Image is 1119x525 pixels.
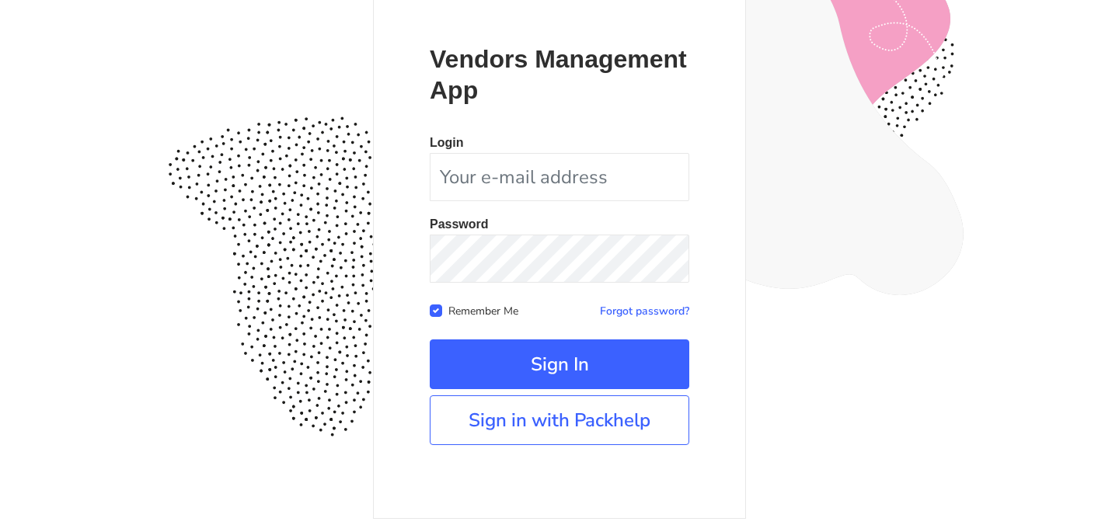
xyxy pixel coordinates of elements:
[600,304,689,318] a: Forgot password?
[430,153,689,201] input: Your e-mail address
[430,395,689,445] a: Sign in with Packhelp
[448,301,518,318] label: Remember Me
[430,43,689,106] p: Vendors Management App
[430,339,689,389] button: Sign In
[430,137,689,149] p: Login
[430,218,689,231] p: Password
